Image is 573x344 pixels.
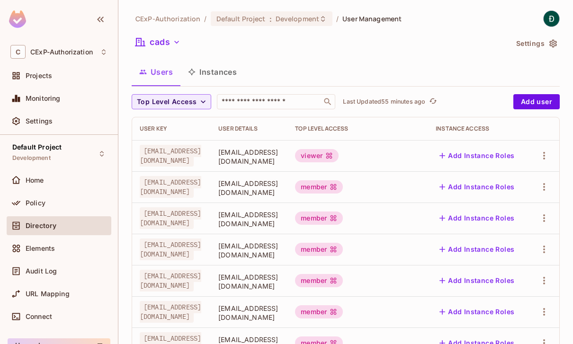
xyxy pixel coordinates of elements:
[218,273,280,291] span: [EMAIL_ADDRESS][DOMAIN_NAME]
[26,72,52,79] span: Projects
[295,305,343,318] div: member
[295,274,343,287] div: member
[218,304,280,322] span: [EMAIL_ADDRESS][DOMAIN_NAME]
[218,179,280,197] span: [EMAIL_ADDRESS][DOMAIN_NAME]
[336,14,339,23] li: /
[513,94,560,109] button: Add user
[436,125,520,132] div: Instance Access
[140,125,203,132] div: User Key
[26,267,57,275] span: Audit Log
[30,48,93,56] span: Workspace: CExP-Authorization
[295,180,343,194] div: member
[12,143,62,151] span: Default Project
[427,96,439,107] button: refresh
[12,154,51,162] span: Development
[269,15,272,23] span: :
[295,149,339,162] div: viewer
[204,14,206,23] li: /
[132,35,184,50] button: cads
[135,14,200,23] span: the active workspace
[26,222,56,229] span: Directory
[137,96,197,108] span: Top Level Access
[436,179,518,194] button: Add Instance Roles
[26,199,45,207] span: Policy
[10,45,26,59] span: C
[295,243,343,256] div: member
[132,94,211,109] button: Top Level Access
[26,95,61,102] span: Monitoring
[132,60,180,84] button: Users
[140,145,201,167] span: [EMAIL_ADDRESS][DOMAIN_NAME]
[436,148,518,163] button: Add Instance Roles
[429,97,437,106] span: refresh
[276,14,319,23] span: Development
[512,36,560,51] button: Settings
[26,313,52,320] span: Connect
[180,60,244,84] button: Instances
[140,238,201,260] span: [EMAIL_ADDRESS][DOMAIN_NAME]
[544,11,559,26] img: Đình Phú Nguyễn
[436,211,518,226] button: Add Instance Roles
[216,14,266,23] span: Default Project
[218,125,280,132] div: User Details
[218,148,280,166] span: [EMAIL_ADDRESS][DOMAIN_NAME]
[436,304,518,319] button: Add Instance Roles
[140,270,201,291] span: [EMAIL_ADDRESS][DOMAIN_NAME]
[140,301,201,323] span: [EMAIL_ADDRESS][DOMAIN_NAME]
[218,241,280,259] span: [EMAIL_ADDRESS][DOMAIN_NAME]
[26,245,55,252] span: Elements
[140,176,201,198] span: [EMAIL_ADDRESS][DOMAIN_NAME]
[425,96,439,107] span: Click to refresh data
[343,98,425,106] p: Last Updated 55 minutes ago
[342,14,402,23] span: User Management
[218,210,280,228] span: [EMAIL_ADDRESS][DOMAIN_NAME]
[436,273,518,288] button: Add Instance Roles
[295,125,421,132] div: Top Level Access
[26,290,70,298] span: URL Mapping
[26,176,44,184] span: Home
[295,212,343,225] div: member
[26,117,53,125] span: Settings
[9,10,26,28] img: SReyMgAAAABJRU5ErkJggg==
[140,207,201,229] span: [EMAIL_ADDRESS][DOMAIN_NAME]
[436,242,518,257] button: Add Instance Roles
